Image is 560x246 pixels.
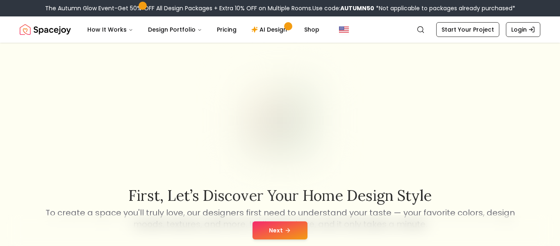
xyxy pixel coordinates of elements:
[44,187,516,204] h2: First, let’s discover your home design style
[81,21,140,38] button: How It Works
[44,207,516,230] p: To create a space you'll truly love, our designers first need to understand your taste — your fav...
[210,21,243,38] a: Pricing
[245,21,296,38] a: AI Design
[228,68,332,173] img: Start Style Quiz Illustration
[374,4,515,12] span: *Not applicable to packages already purchased*
[20,21,71,38] a: Spacejoy
[339,25,349,34] img: United States
[436,22,499,37] a: Start Your Project
[312,4,374,12] span: Use code:
[253,221,307,239] button: Next
[20,21,71,38] img: Spacejoy Logo
[81,21,326,38] nav: Main
[45,4,515,12] div: The Autumn Glow Event-Get 50% OFF All Design Packages + Extra 10% OFF on Multiple Rooms.
[340,4,374,12] b: AUTUMN50
[506,22,540,37] a: Login
[298,21,326,38] a: Shop
[20,16,540,43] nav: Global
[141,21,209,38] button: Design Portfolio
